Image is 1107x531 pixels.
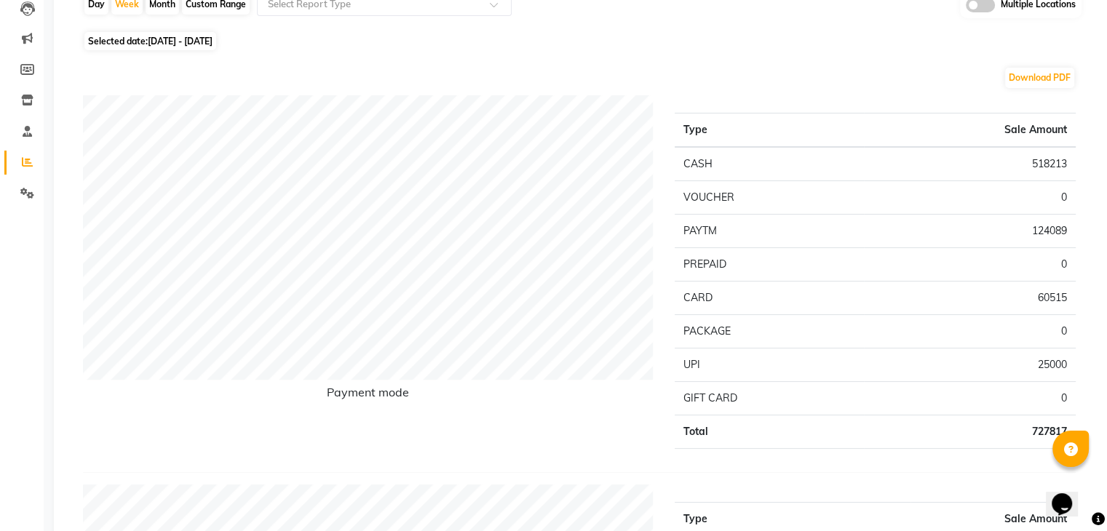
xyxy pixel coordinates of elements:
[675,281,864,314] td: CARD
[148,36,213,47] span: [DATE] - [DATE]
[675,214,864,247] td: PAYTM
[864,348,1076,381] td: 25000
[864,247,1076,281] td: 0
[864,214,1076,247] td: 124089
[675,415,864,448] td: Total
[864,147,1076,181] td: 518213
[675,247,864,281] td: PREPAID
[675,180,864,214] td: VOUCHER
[83,386,653,405] h6: Payment mode
[675,348,864,381] td: UPI
[864,281,1076,314] td: 60515
[864,415,1076,448] td: 727817
[675,147,864,181] td: CASH
[675,113,864,147] th: Type
[864,314,1076,348] td: 0
[84,32,216,50] span: Selected date:
[675,381,864,415] td: GIFT CARD
[864,180,1076,214] td: 0
[864,113,1076,147] th: Sale Amount
[864,381,1076,415] td: 0
[1046,473,1092,516] iframe: chat widget
[675,314,864,348] td: PACKAGE
[1005,68,1074,88] button: Download PDF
